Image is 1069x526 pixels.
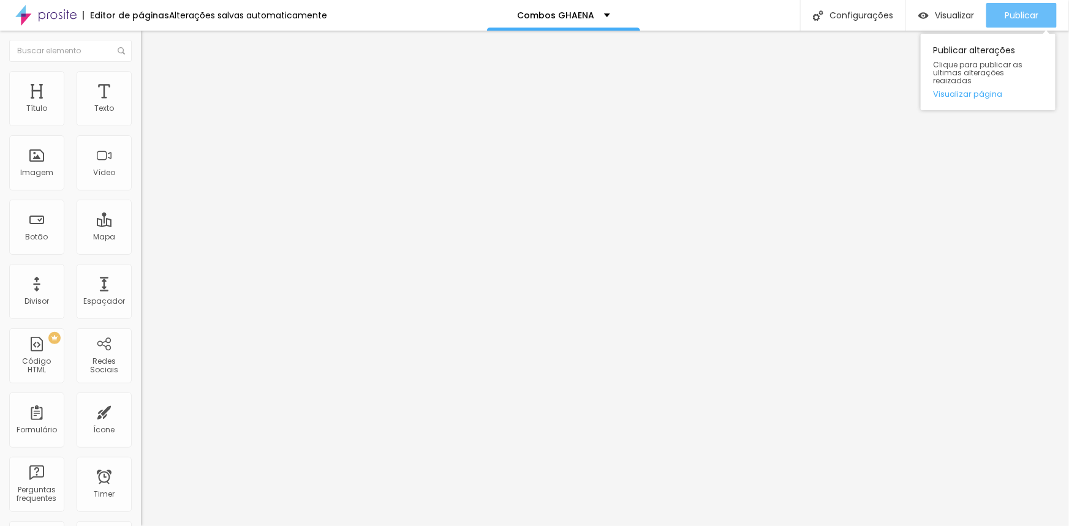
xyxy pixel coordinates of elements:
[986,3,1057,28] button: Publicar
[12,357,61,375] div: Código HTML
[83,297,125,306] div: Espaçador
[813,10,823,21] img: Icone
[9,40,132,62] input: Buscar elemento
[94,104,114,113] div: Texto
[93,233,115,241] div: Mapa
[141,31,1069,526] iframe: Editor
[93,168,115,177] div: Vídeo
[935,10,974,20] span: Visualizar
[94,490,115,498] div: Timer
[169,11,327,20] div: Alterações salvas automaticamente
[933,90,1043,98] a: Visualizar página
[918,10,929,21] img: view-1.svg
[80,357,128,375] div: Redes Sociais
[20,168,53,177] div: Imagem
[906,3,986,28] button: Visualizar
[94,426,115,434] div: Ícone
[25,297,49,306] div: Divisor
[933,61,1043,85] span: Clique para publicar as ultimas alterações reaizadas
[921,34,1056,110] div: Publicar alterações
[26,233,48,241] div: Botão
[1005,10,1038,20] span: Publicar
[12,486,61,503] div: Perguntas frequentes
[518,11,595,20] p: Combos GHAENA
[118,47,125,54] img: Icone
[17,426,57,434] div: Formulário
[26,104,47,113] div: Título
[83,11,169,20] div: Editor de páginas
